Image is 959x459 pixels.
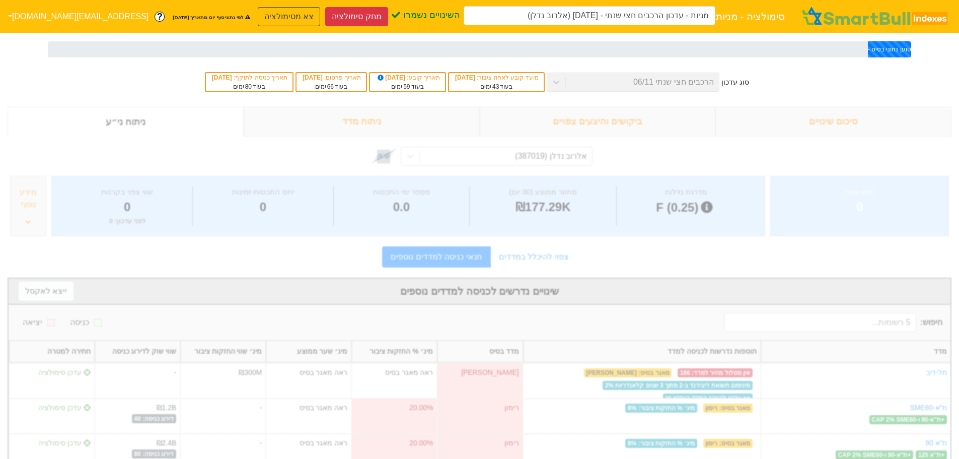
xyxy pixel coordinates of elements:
[195,186,330,198] div: יחס התכסות-זמינות
[336,198,467,216] div: 0.0
[157,438,177,448] div: ₪2.4B
[663,394,753,403] span: אין עדכון להרכב המדד בעדכון זה
[8,107,244,137] div: ניתוח ני״ע
[375,73,440,82] div: תאריך קובע :
[266,341,351,362] div: Toggle SortBy
[10,341,94,362] div: Toggle SortBy
[258,7,320,26] button: צא מסימולציה
[436,398,522,433] div: רימון
[38,368,91,376] span: עדכן סימולציה
[132,414,177,423] span: דירוג כניסה: 40
[302,73,361,82] div: תאריך פרסום :
[352,341,436,362] div: Toggle SortBy
[375,82,440,91] div: בעוד ימים
[524,341,760,362] div: Toggle SortBy
[716,7,785,27] span: סימולציה - מניות
[300,403,348,413] div: ראה מאגר בסיס
[371,143,397,169] img: tase link
[480,107,716,137] div: ביקושים והיצעים צפויים
[38,404,91,412] span: עדכן סימולציה
[70,316,89,329] div: כניסה
[19,282,73,301] button: ייצא לאקסל
[23,316,42,329] div: יציאה
[603,381,753,390] span: מינימום תשואת דיבידנד ב-2 מתוך 3 שנים קלאנדריות 2%
[195,198,330,216] div: 0
[491,247,577,267] a: צפוי להיכלל במדדים
[64,186,190,198] div: שווי צפוי בקרנות
[625,439,697,448] span: מינ׳ % החזקות ציבור : 8%
[336,186,467,198] div: מספר ימי התכסות
[64,198,190,216] div: 0
[403,83,410,90] span: 59
[910,404,947,412] a: ת''א-SME60
[619,198,752,217] div: F (0.25)
[260,438,262,448] div: -
[38,439,91,447] span: עדכן סימולציה
[703,404,753,413] span: מאגר בסיס : רימון
[211,82,287,91] div: בעוד ימים
[409,438,433,448] div: 20.00%
[157,10,163,24] span: ?
[625,404,697,413] span: מינ׳ % החזקות ציבור : 8%
[869,415,947,424] span: + ת"א-90 ו-CAP 2% SME60
[171,13,252,21] span: לפי נתוני סוף יום מתאריך [DATE]
[761,341,950,362] div: Toggle SortBy
[454,82,539,91] div: בעוד ימים
[454,73,539,82] div: מועד קובע לאחוז ציבור :
[95,341,180,362] div: Toggle SortBy
[385,367,433,378] div: ראה מאגר בסיס
[724,313,942,332] span: חיפוש :
[260,403,262,413] div: -
[181,341,265,362] div: Toggle SortBy
[392,9,460,22] span: השינויים נשמרו
[868,41,911,57] div: טוען נתוני בסיס - 5.00%
[437,341,522,362] div: Toggle SortBy
[382,246,490,268] a: תנאי כניסה למדדים נוספים
[212,74,234,81] span: [DATE]
[926,368,947,376] a: תל-דיב
[244,107,480,137] div: ניתוח מדד
[300,367,348,378] div: ראה מאגר בסיס
[783,198,936,216] div: 0
[721,77,749,88] div: סוג עדכון
[472,198,614,216] div: ₪177.29K
[925,439,947,447] a: ת''א 90
[13,186,43,211] div: מידע נוסף
[455,74,477,81] span: [DATE]
[515,150,587,162] div: אלרוב נדלן (387019)
[800,7,951,27] img: SmartBull
[436,363,522,398] div: [PERSON_NAME]
[239,367,262,378] div: ₪300M
[703,439,753,448] span: מאגר בסיס : רימון
[783,186,936,198] div: שינוי צפוי
[492,83,499,90] span: 43
[472,186,614,198] div: מחזור ממוצע (30 יום)
[724,313,916,332] input: 5 רשומות...
[325,7,388,26] button: מחק סימולציה
[303,74,324,81] span: [DATE]
[300,438,348,448] div: ראה מאגר בסיס
[327,83,334,90] span: 66
[409,403,433,413] div: 20.00%
[619,186,752,198] div: מדרגת נזילות
[157,403,177,413] div: ₪1.2B
[376,74,407,81] span: [DATE]
[584,368,672,377] span: מאגר בסיס : [PERSON_NAME]
[678,368,753,377] span: אין מסלול מהיר למדד : 166
[132,449,177,458] span: דירוג כניסה: 80
[64,216,190,226] div: לפני עדכון : 0
[245,83,252,90] span: 80
[715,107,951,137] div: סיכום שינויים
[19,284,940,299] div: שינויים נדרשים לכניסה למדדים נוספים
[211,73,287,82] div: תאריך כניסה לתוקף :
[94,363,180,398] div: -
[464,6,715,25] input: מניות - עדכון הרכבים חצי שנתי - 06/11/25 (אלרוב נדלן)
[302,82,361,91] div: בעוד ימים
